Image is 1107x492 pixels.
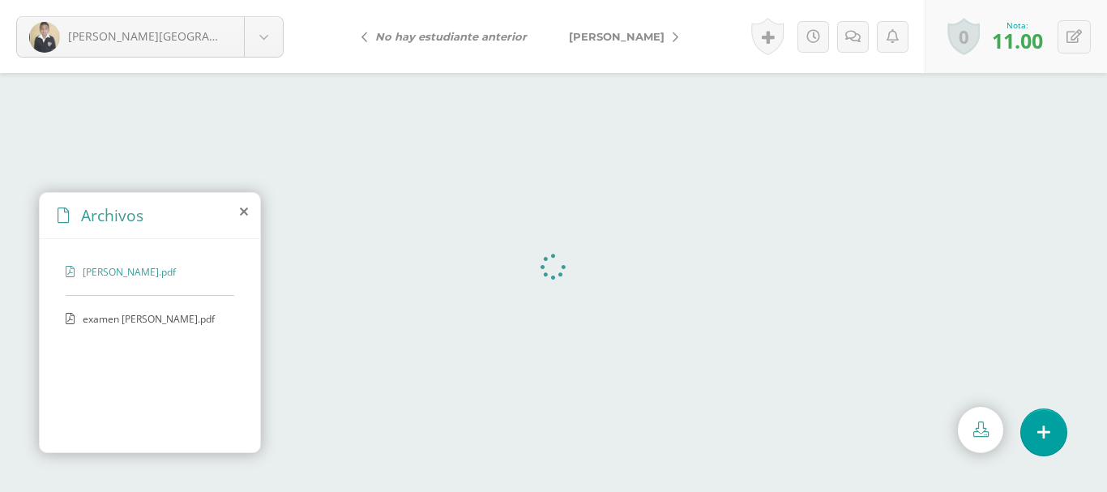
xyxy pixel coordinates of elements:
a: 0 [947,18,980,55]
span: examen [PERSON_NAME].pdf [83,312,216,326]
a: [PERSON_NAME][GEOGRAPHIC_DATA] [17,17,283,57]
span: [PERSON_NAME][GEOGRAPHIC_DATA] [68,28,272,44]
span: [PERSON_NAME].pdf [83,265,216,279]
img: ea401e22b2771171b254233fcb38aafe.png [29,22,60,53]
span: 11.00 [992,27,1043,54]
a: [PERSON_NAME] [548,17,691,56]
span: [PERSON_NAME] [569,30,665,43]
div: Nota: [992,19,1043,31]
span: Archivos [81,204,143,226]
i: close [240,205,248,218]
a: No hay estudiante anterior [348,17,548,56]
i: No hay estudiante anterior [375,30,527,43]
